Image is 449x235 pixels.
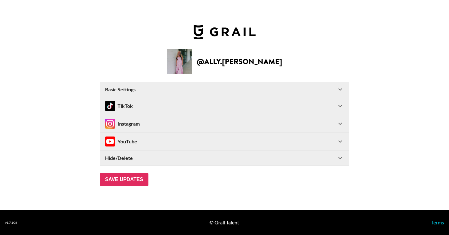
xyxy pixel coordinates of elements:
h2: @ ally.[PERSON_NAME] [197,58,282,65]
input: Save Updates [100,173,148,186]
img: Instagram [105,119,115,129]
div: YouTube [105,137,137,146]
div: TikTok [105,101,133,111]
div: Basic Settings [100,82,349,97]
a: Terms [431,219,444,225]
div: v 1.7.106 [5,221,17,225]
div: Instagram [105,119,140,129]
div: TikTokTikTok [100,97,349,115]
strong: Hide/Delete [105,155,133,161]
div: InstagramInstagram [100,115,349,132]
div: InstagramYouTube [100,133,349,150]
img: Grail Talent Logo [193,24,256,39]
strong: Basic Settings [105,86,136,93]
img: TikTok [105,101,115,111]
img: Creator [167,49,192,74]
div: © Grail Talent [210,219,239,226]
div: Hide/Delete [100,151,349,165]
img: Instagram [105,137,115,146]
